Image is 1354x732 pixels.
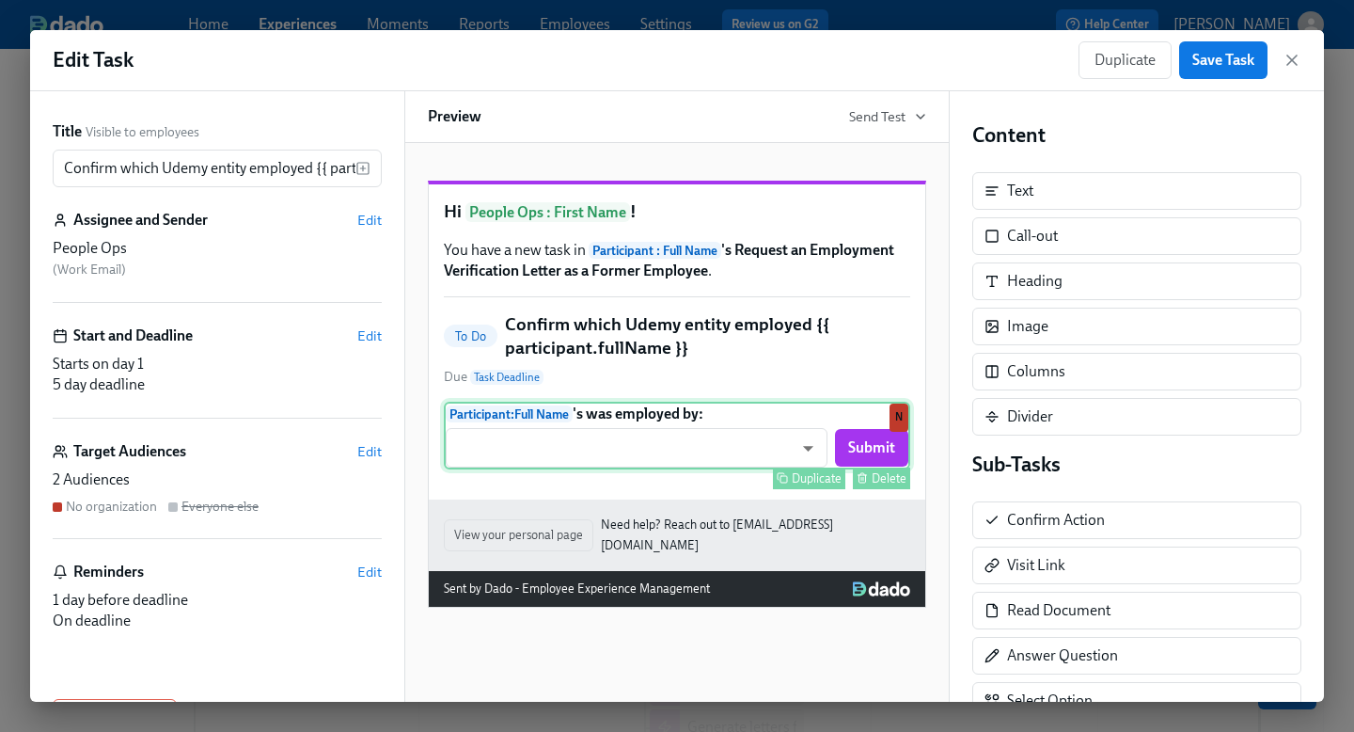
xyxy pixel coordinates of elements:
[972,353,1301,390] div: Columns
[444,329,497,343] span: To Do
[1007,361,1065,382] div: Columns
[1007,406,1053,427] div: Divider
[53,238,382,259] div: People Ops
[1007,600,1110,621] div: Read Document
[465,202,630,222] span: People Ops : First Name
[972,592,1301,629] div: Read Document
[53,210,382,303] div: Assignee and SenderEditPeople Ops (Work Email)
[853,468,910,489] button: Delete
[972,501,1301,539] div: Confirm Action
[73,210,208,231] h6: Assignee and Sender
[972,637,1301,675] div: Answer Question
[972,451,1301,479] h4: Sub-Tasks
[53,354,382,374] div: Starts on day 1
[444,199,910,225] h1: Hi !
[444,579,710,599] div: Sent by Dado - Employee Experience Management
[454,526,583,545] span: View your personal page
[773,468,845,489] button: Duplicate
[853,581,910,597] img: Dado
[872,471,906,485] div: Delete
[73,441,186,462] h6: Target Audiences
[1007,316,1048,337] div: Image
[1007,510,1105,531] div: Confirm Action
[73,562,144,582] h6: Reminders
[972,121,1301,150] h4: Content
[972,217,1301,255] div: Call-out
[53,562,382,631] div: RemindersEdit1 day before deadlineOn deadline
[1179,41,1267,79] button: Save Task
[355,161,370,176] svg: Insert text variable
[972,172,1301,210] div: Text
[53,611,382,631] div: On deadline
[890,404,908,432] div: Used by No organization audience
[505,312,910,360] h5: Confirm which Udemy entity employed {{ participant.fullName }}
[53,590,382,611] div: 1 day before deadline
[972,308,1301,345] div: Image
[53,326,382,419] div: Start and DeadlineEditStarts on day 15 day deadline
[1094,51,1156,70] span: Duplicate
[1192,51,1254,70] span: Save Task
[1007,645,1118,666] div: Answer Question
[444,402,910,469] div: Participant:Full Name's was employed by:​Submit Duplicate DeleteN
[53,46,134,74] h1: Edit Task
[1007,691,1093,711] div: Select Option
[1007,181,1033,201] div: Text
[1007,271,1063,292] div: Heading
[53,375,145,393] span: 5 day deadline
[470,370,543,385] span: Task Deadline
[601,515,910,556] a: Need help? Reach out to [EMAIL_ADDRESS][DOMAIN_NAME]
[428,106,481,127] h6: Preview
[972,547,1301,584] div: Visit Link
[53,469,382,490] div: 2 Audiences
[444,368,543,387] span: Due
[53,121,82,142] label: Title
[589,242,721,259] span: Participant : Full Name
[972,682,1301,720] div: Select Option
[1078,41,1172,79] button: Duplicate
[1007,555,1065,576] div: Visit Link
[972,398,1301,436] div: Divider
[849,107,926,126] button: Send Test
[357,563,382,581] button: Edit
[972,263,1301,300] div: Heading
[792,471,842,485] div: Duplicate
[444,241,894,279] strong: 's Request an Employment Verification Letter as a Former Employee
[357,326,382,345] button: Edit
[86,123,199,141] span: Visible to employees
[357,211,382,230] button: Edit
[181,498,259,516] div: Everyone else
[444,519,593,551] button: View your personal page
[66,498,157,516] div: No organization
[53,262,126,278] span: ( Work Email )
[444,240,910,281] p: You have a new task in .
[357,442,382,461] button: Edit
[73,326,193,346] h6: Start and Deadline
[53,441,382,539] div: Target AudiencesEdit2 AudiencesNo organizationEveryone else
[1007,226,1058,247] div: Call-out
